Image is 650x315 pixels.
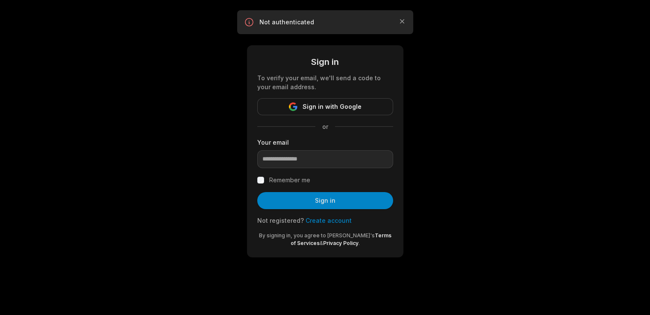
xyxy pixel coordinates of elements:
[323,240,359,246] a: Privacy Policy
[257,73,393,91] div: To verify your email, we'll send a code to your email address.
[269,175,310,185] label: Remember me
[315,122,335,131] span: or
[257,217,304,224] span: Not registered?
[320,240,323,246] span: &
[303,102,362,112] span: Sign in with Google
[306,217,352,224] a: Create account
[257,98,393,115] button: Sign in with Google
[359,240,360,246] span: .
[257,138,393,147] label: Your email
[291,232,391,246] a: Terms of Services
[259,18,391,26] p: Not authenticated
[259,232,375,239] span: By signing in, you agree to [PERSON_NAME]'s
[257,55,393,68] div: Sign in
[257,192,393,209] button: Sign in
